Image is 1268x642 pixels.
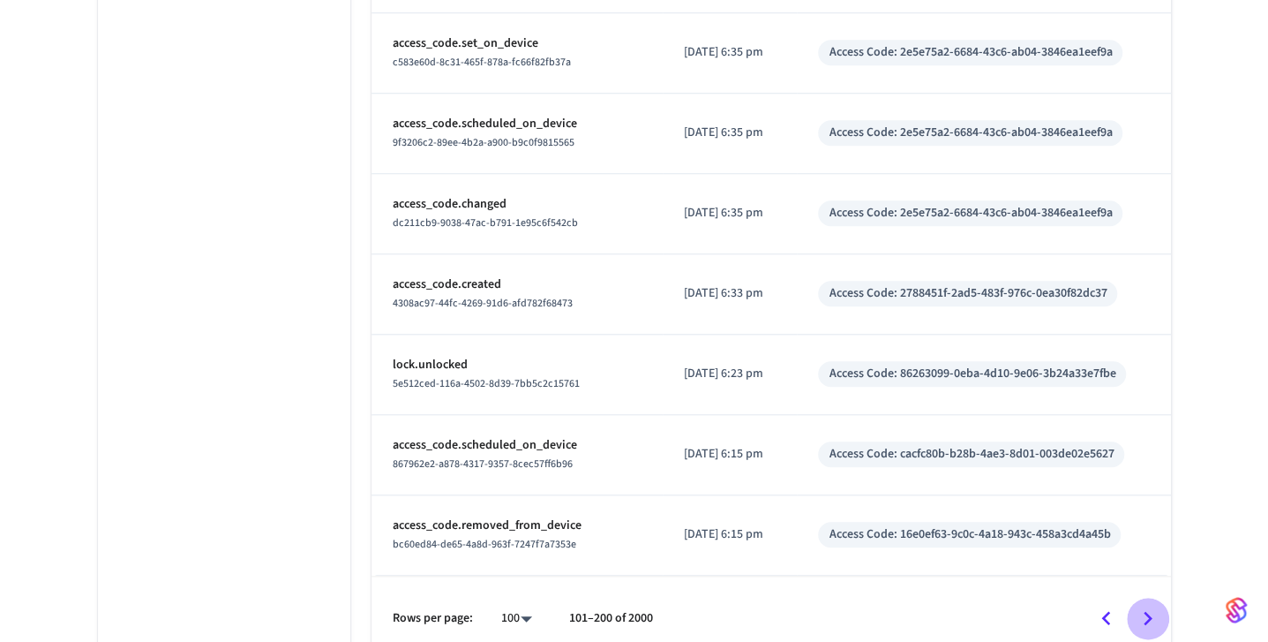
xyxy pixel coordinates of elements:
[393,215,578,230] span: dc211cb9-9038-47ac-b791-1e95c6f542cb
[684,43,776,62] p: [DATE] 6:35 pm
[393,55,571,70] span: c583e60d-8c31-465f-878a-fc66f82fb37a
[829,284,1107,303] div: Access Code: 2788451f-2ad5-483f-976c-0ea30f82dc37
[684,445,776,464] p: [DATE] 6:15 pm
[393,135,574,150] span: 9f3206c2-89ee-4b2a-a900-b9c0f9815565
[393,436,642,455] p: access_code.scheduled_on_device
[684,525,776,544] p: [DATE] 6:15 pm
[829,365,1115,383] div: Access Code: 86263099-0eba-4d10-9e06-3b24a33e7fbe
[684,124,776,142] p: [DATE] 6:35 pm
[393,296,573,311] span: 4308ac97-44fc-4269-91d6-afd782f68473
[829,124,1112,142] div: Access Code: 2e5e75a2-6684-43c6-ab04-3846ea1eef9a
[393,195,642,214] p: access_code.changed
[393,517,642,535] p: access_code.removed_from_device
[494,606,541,631] div: 100
[829,43,1112,62] div: Access Code: 2e5e75a2-6684-43c6-ab04-3846ea1eef9a
[829,204,1112,223] div: Access Code: 2e5e75a2-6684-43c6-ab04-3846ea1eef9a
[393,34,642,53] p: access_code.set_on_device
[393,537,576,552] span: bc60ed84-de65-4a8d-963f-7247f7a7353e
[393,115,642,133] p: access_code.scheduled_on_device
[684,204,776,223] p: [DATE] 6:35 pm
[569,609,653,628] p: 101–200 of 2000
[1127,598,1168,639] button: Go to next page
[393,609,473,628] p: Rows per page:
[393,376,580,391] span: 5e512ced-116a-4502-8d39-7bb5c2c15761
[1085,598,1127,639] button: Go to previous page
[829,445,1114,464] div: Access Code: cacfc80b-b28b-4ae3-8d01-003de02e5627
[1226,596,1247,624] img: SeamLogoGradient.69752ec5.svg
[393,356,642,374] p: lock.unlocked
[829,525,1110,544] div: Access Code: 16e0ef63-9c0c-4a18-943c-458a3cd4a45b
[684,284,776,303] p: [DATE] 6:33 pm
[393,457,573,472] span: 867962e2-a878-4317-9357-8cec57ff6b96
[684,365,776,383] p: [DATE] 6:23 pm
[393,276,642,294] p: access_code.created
